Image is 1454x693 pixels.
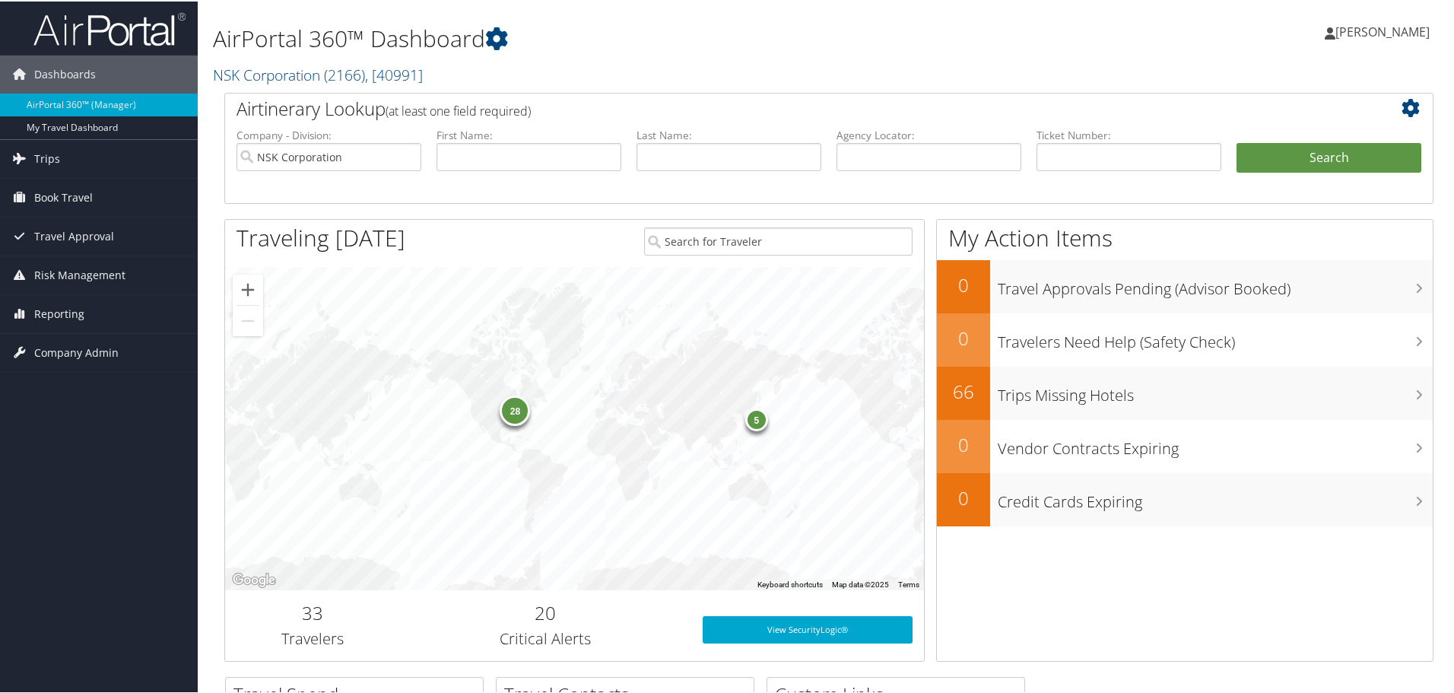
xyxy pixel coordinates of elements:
[34,138,60,176] span: Trips
[937,377,990,403] h2: 66
[34,294,84,332] span: Reporting
[34,177,93,215] span: Book Travel
[937,472,1433,525] a: 0Credit Cards Expiring
[998,482,1433,511] h3: Credit Cards Expiring
[832,579,889,587] span: Map data ©2025
[33,10,186,46] img: airportal-logo.png
[233,273,263,304] button: Zoom in
[937,259,1433,312] a: 0Travel Approvals Pending (Advisor Booked)
[213,63,423,84] a: NSK Corporation
[998,269,1433,298] h3: Travel Approvals Pending (Advisor Booked)
[365,63,423,84] span: , [ 40991 ]
[937,365,1433,418] a: 66Trips Missing Hotels
[937,431,990,456] h2: 0
[386,101,531,118] span: (at least one field required)
[213,21,1034,53] h1: AirPortal 360™ Dashboard
[1325,8,1445,53] a: [PERSON_NAME]
[937,271,990,297] h2: 0
[744,407,767,430] div: 5
[229,569,279,589] img: Google
[237,126,421,141] label: Company - Division:
[437,126,621,141] label: First Name:
[937,418,1433,472] a: 0Vendor Contracts Expiring
[1037,126,1221,141] label: Ticket Number:
[937,221,1433,253] h1: My Action Items
[837,126,1021,141] label: Agency Locator:
[1237,141,1421,172] button: Search
[411,599,680,625] h2: 20
[998,429,1433,458] h3: Vendor Contracts Expiring
[34,216,114,254] span: Travel Approval
[998,323,1433,351] h3: Travelers Need Help (Safety Check)
[411,627,680,648] h3: Critical Alerts
[237,627,389,648] h3: Travelers
[233,304,263,335] button: Zoom out
[998,376,1433,405] h3: Trips Missing Hotels
[757,578,823,589] button: Keyboard shortcuts
[34,54,96,92] span: Dashboards
[237,94,1321,120] h2: Airtinerary Lookup
[34,255,125,293] span: Risk Management
[229,569,279,589] a: Open this area in Google Maps (opens a new window)
[937,324,990,350] h2: 0
[937,484,990,510] h2: 0
[703,615,913,642] a: View SecurityLogic®
[637,126,821,141] label: Last Name:
[324,63,365,84] span: ( 2166 )
[1335,22,1430,39] span: [PERSON_NAME]
[237,599,389,625] h2: 33
[937,312,1433,365] a: 0Travelers Need Help (Safety Check)
[237,221,405,253] h1: Traveling [DATE]
[898,579,919,587] a: Terms (opens in new tab)
[34,332,119,370] span: Company Admin
[644,226,913,254] input: Search for Traveler
[500,393,530,424] div: 28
